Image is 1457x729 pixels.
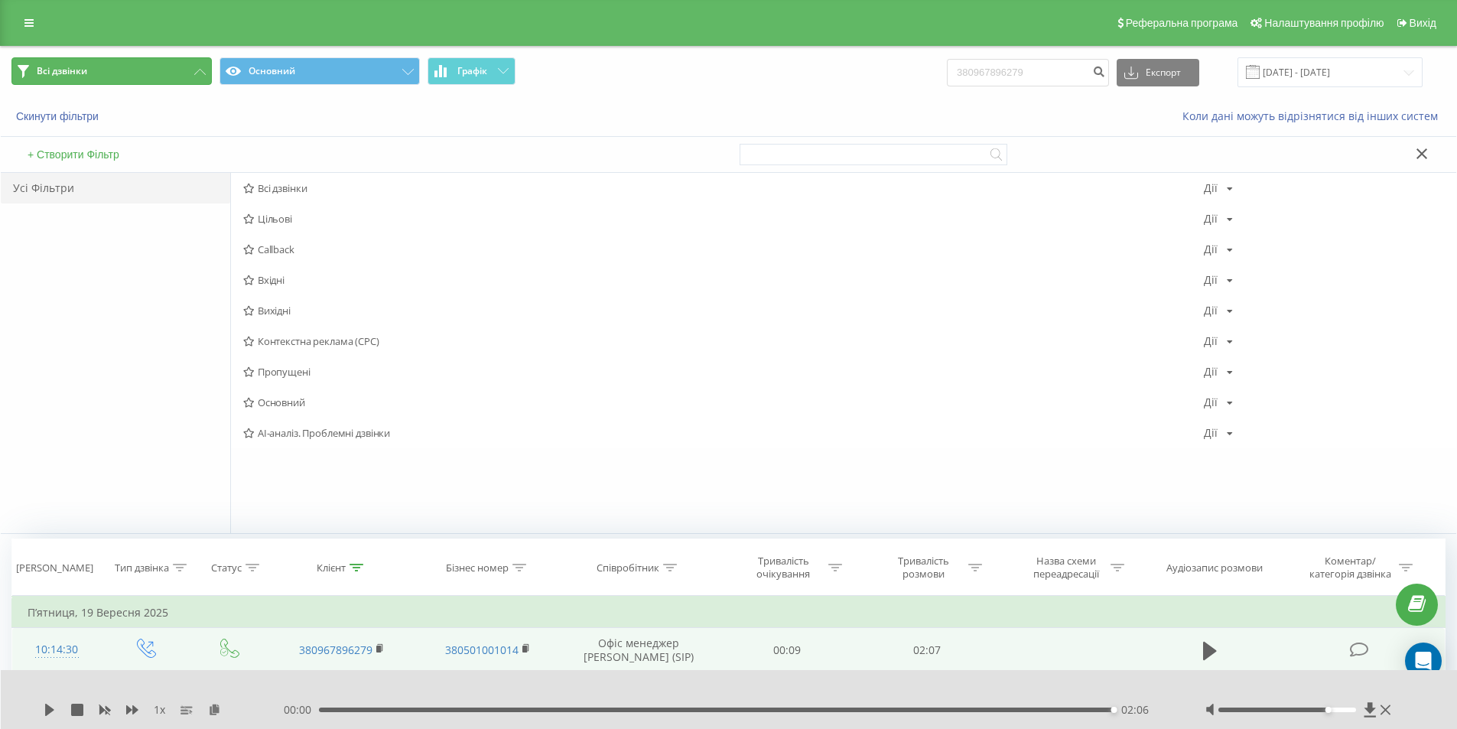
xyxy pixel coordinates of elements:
[717,628,857,672] td: 00:09
[446,561,509,574] div: Бізнес номер
[1325,707,1332,713] div: Accessibility label
[1126,17,1238,29] span: Реферальна програма
[115,561,169,574] div: Тип дзвінка
[1306,555,1395,581] div: Коментар/категорія дзвінка
[457,66,487,76] span: Графік
[37,65,87,77] span: Всі дзвінки
[220,57,420,85] button: Основний
[1204,305,1218,316] div: Дії
[211,561,242,574] div: Статус
[11,109,106,123] button: Скинути фільтри
[1204,183,1218,194] div: Дії
[1204,428,1218,438] div: Дії
[1166,561,1263,574] div: Аудіозапис розмови
[243,305,1204,316] span: Вихідні
[1204,244,1218,255] div: Дії
[243,183,1204,194] span: Всі дзвінки
[16,561,93,574] div: [PERSON_NAME]
[1121,702,1149,718] span: 02:06
[1410,17,1436,29] span: Вихід
[1405,643,1442,679] div: Open Intercom Messenger
[243,213,1204,224] span: Цільові
[243,244,1204,255] span: Callback
[1,173,230,203] div: Усі Фільтри
[1264,17,1384,29] span: Налаштування профілю
[1204,336,1218,347] div: Дії
[1204,213,1218,224] div: Дії
[284,702,319,718] span: 00:00
[243,366,1204,377] span: Пропущені
[597,561,659,574] div: Співробітник
[743,555,824,581] div: Тривалість очікування
[243,428,1204,438] span: AI-аналіз. Проблемні дзвінки
[1111,707,1117,713] div: Accessibility label
[947,59,1109,86] input: Пошук за номером
[1411,147,1433,163] button: Закрити
[154,702,165,718] span: 1 x
[1182,109,1446,123] a: Коли дані можуть відрізнятися вiд інших систем
[23,148,124,161] button: + Створити Фільтр
[1204,366,1218,377] div: Дії
[12,597,1446,628] td: П’ятниця, 19 Вересня 2025
[1025,555,1107,581] div: Назва схеми переадресації
[445,643,519,657] a: 380501001014
[11,57,212,85] button: Всі дзвінки
[243,336,1204,347] span: Контекстна реклама (CPC)
[1204,275,1218,285] div: Дії
[883,555,964,581] div: Тривалість розмови
[243,275,1204,285] span: Вхідні
[561,628,717,672] td: Офіс менеджер [PERSON_NAME] (SIP)
[1117,59,1199,86] button: Експорт
[243,397,1204,408] span: Основний
[299,643,372,657] a: 380967896279
[857,628,997,672] td: 02:07
[317,561,346,574] div: Клієнт
[428,57,515,85] button: Графік
[1204,397,1218,408] div: Дії
[28,635,86,665] div: 10:14:30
